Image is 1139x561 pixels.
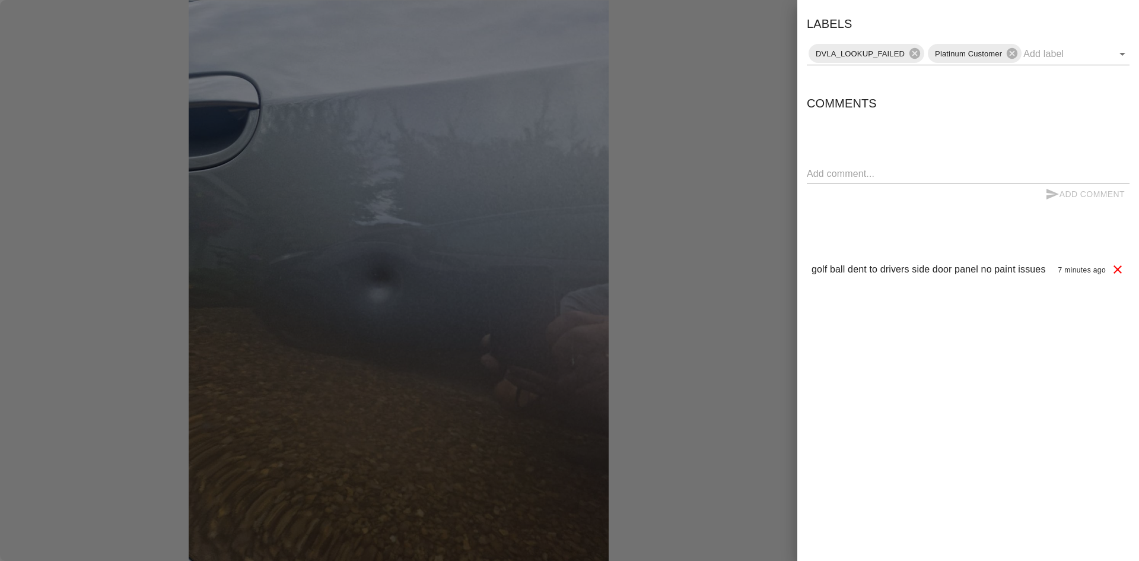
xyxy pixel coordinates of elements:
[809,44,924,63] div: DVLA_LOOKUP_FAILED
[807,14,852,33] h6: Labels
[812,262,1046,277] p: golf ball dent to drivers side door panel no paint issues
[807,94,1130,113] h6: Comments
[928,47,1009,61] span: Platinum Customer
[1058,266,1106,274] span: 7 minutes ago
[1023,45,1096,63] input: Add label
[809,47,912,61] span: DVLA_LOOKUP_FAILED
[1114,46,1131,62] button: Open
[928,44,1022,63] div: Platinum Customer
